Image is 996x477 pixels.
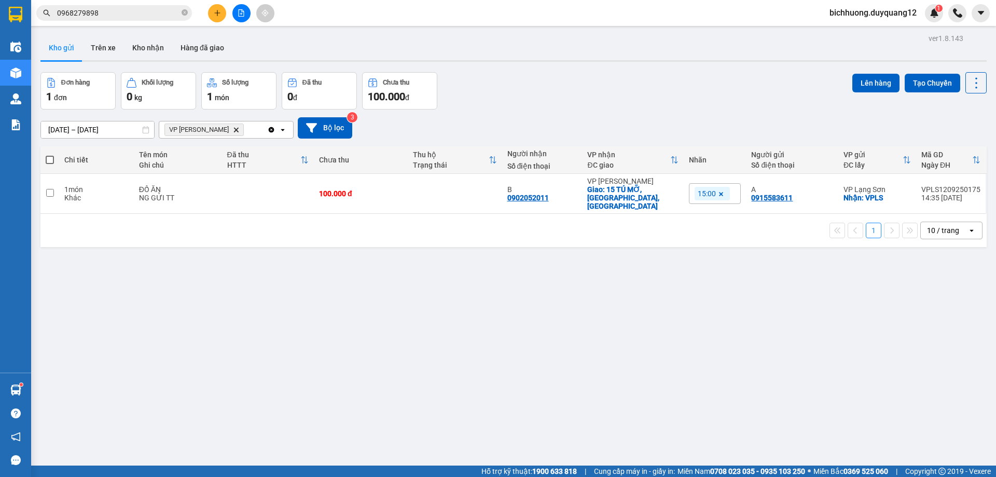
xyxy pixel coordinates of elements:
span: 1 [207,90,213,103]
span: đ [293,93,297,102]
div: Khác [64,194,128,202]
div: VPLS1209250175 [921,185,980,194]
div: Tên món [139,151,217,159]
div: Đơn hàng [61,79,90,86]
div: Chi tiết [64,156,128,164]
button: aim [256,4,274,22]
div: Số điện thoại [507,162,577,170]
button: caret-down [972,4,990,22]
span: 0 [127,90,132,103]
div: ĐC lấy [843,161,903,169]
img: icon-new-feature [930,8,939,18]
button: Lên hàng [852,74,900,92]
div: Chưa thu [319,156,403,164]
span: aim [261,9,269,17]
span: close-circle [182,9,188,16]
button: Hàng đã giao [172,35,232,60]
th: Toggle SortBy [916,146,986,174]
span: file-add [238,9,245,17]
input: Tìm tên, số ĐT hoặc mã đơn [57,7,179,19]
div: Giao: 15 TÚ MỠ,CẦU GIẤY,HÀ NỘI [587,185,679,210]
input: Selected VP Minh Khai. [246,125,247,135]
img: warehouse-icon [10,42,21,52]
sup: 1 [20,383,23,386]
button: Số lượng1món [201,72,276,110]
button: Chưa thu100.000đ [362,72,437,110]
span: 1 [46,90,52,103]
span: Miền Bắc [813,466,888,477]
button: file-add [232,4,251,22]
th: Toggle SortBy [838,146,916,174]
svg: Clear all [267,126,275,134]
span: đơn [54,93,67,102]
img: solution-icon [10,119,21,130]
button: 1 [866,223,881,238]
span: 0 [287,90,293,103]
div: 14:35 [DATE] [921,194,980,202]
div: Nhãn [689,156,741,164]
div: VP Lạng Sơn [843,185,911,194]
div: Đã thu [302,79,322,86]
span: món [215,93,229,102]
div: Số lượng [222,79,248,86]
svg: Delete [233,127,239,133]
span: message [11,455,21,465]
img: logo-vxr [9,7,22,22]
img: phone-icon [953,8,962,18]
div: NG GỬI TT [139,194,217,202]
span: 1 [937,5,940,12]
th: Toggle SortBy [582,146,684,174]
div: Khối lượng [142,79,173,86]
div: 1 món [64,185,128,194]
span: kg [134,93,142,102]
div: Người gửi [751,151,833,159]
div: B [507,185,577,194]
div: Ngày ĐH [921,161,972,169]
strong: 1900 633 818 [532,467,577,475]
div: VP [PERSON_NAME] [587,177,679,185]
span: ⚪️ [808,469,811,473]
div: Trạng thái [413,161,488,169]
span: copyright [938,468,946,475]
span: Cung cấp máy in - giấy in: [594,466,675,477]
span: 100.000 [368,90,405,103]
div: HTTT [227,161,300,169]
div: ĐC giao [587,161,670,169]
button: plus [208,4,226,22]
span: notification [11,432,21,442]
sup: 3 [347,112,357,122]
span: | [585,466,586,477]
strong: 0708 023 035 - 0935 103 250 [710,467,805,475]
div: Chưa thu [383,79,409,86]
div: Thu hộ [413,151,488,159]
button: Kho gửi [40,35,82,60]
div: Đã thu [227,151,300,159]
svg: open [279,126,287,134]
div: Ghi chú [139,161,217,169]
button: Đã thu0đ [282,72,357,110]
span: Miền Nam [677,466,805,477]
span: search [43,9,50,17]
div: 10 / trang [927,225,959,236]
sup: 1 [935,5,943,12]
img: warehouse-icon [10,67,21,78]
span: close-circle [182,8,188,18]
span: VP Minh Khai [169,126,229,134]
button: Đơn hàng1đơn [40,72,116,110]
div: Số điện thoại [751,161,833,169]
th: Toggle SortBy [222,146,314,174]
svg: open [967,226,976,235]
span: question-circle [11,408,21,418]
button: Bộ lọc [298,117,352,139]
div: A [751,185,833,194]
span: bichhuong.duyquang12 [821,6,925,19]
div: Nhận: VPLS [843,194,911,202]
span: VP Minh Khai, close by backspace [164,124,244,136]
span: 15:00 [698,189,716,198]
div: VP nhận [587,151,670,159]
div: Mã GD [921,151,972,159]
div: ver 1.8.143 [929,33,963,44]
input: Select a date range. [41,121,154,138]
img: warehouse-icon [10,93,21,104]
div: Người nhận [507,149,577,158]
